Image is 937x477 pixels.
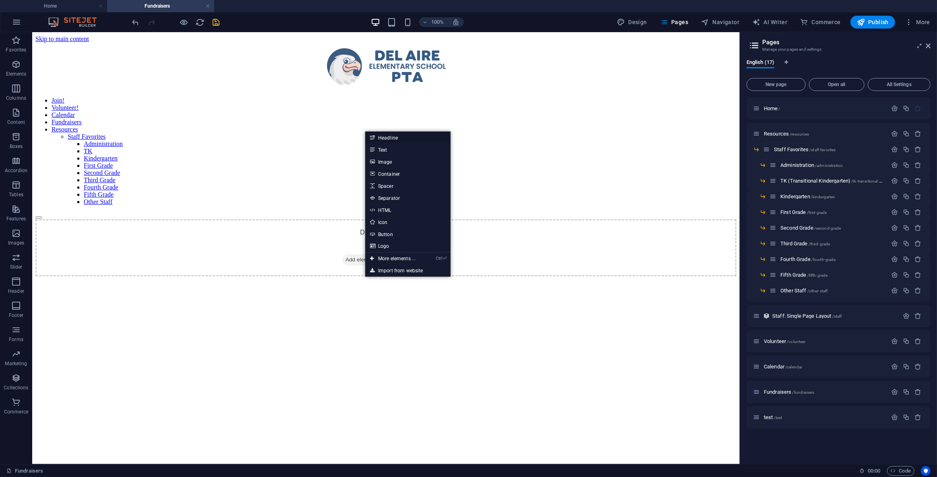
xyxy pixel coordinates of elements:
[9,191,23,198] p: Tables
[891,466,911,476] span: Code
[365,192,451,204] a: Separator
[873,468,875,474] span: :
[660,18,688,26] span: Pages
[891,105,898,112] div: Settings
[790,132,809,136] span: /resources
[807,210,827,215] span: /first-grade
[915,193,922,200] div: Remove
[764,105,780,111] span: Click to open page
[778,225,887,230] div: Second Grade/second-grade
[903,414,910,421] div: Duplicate
[807,273,828,278] span: /fifth-grade
[891,224,898,231] div: Settings
[868,466,880,476] span: 00 00
[902,16,933,29] button: More
[903,363,910,370] div: Duplicate
[443,256,447,261] i: ⏎
[419,17,448,27] button: 100%
[780,162,843,168] span: Click to open page
[780,241,830,247] span: Click to open page
[903,162,910,169] div: Duplicate
[774,415,782,420] span: /test
[792,390,815,395] span: /fundraisers
[915,414,922,421] div: Remove
[747,78,806,91] button: New page
[747,60,931,75] div: Language Tabs
[814,226,841,230] span: /second-grade
[915,313,922,319] div: Remove
[807,289,828,293] span: /other-staff
[436,256,442,261] i: Ctrl
[5,167,27,174] p: Accordion
[365,156,451,168] a: Image
[365,240,451,252] a: Logo
[832,314,842,319] span: /staff
[770,313,899,319] div: Staff: Single Page Layout/staff
[891,363,898,370] div: Settings
[778,162,887,168] div: Administration/administration
[850,16,895,29] button: Publish
[903,287,910,294] div: Duplicate
[903,146,910,153] div: Duplicate
[891,177,898,184] div: Settings
[780,288,827,294] span: Click to open page
[859,466,881,476] h6: Session time
[891,130,898,137] div: Settings
[365,228,451,240] a: Button
[778,194,887,199] div: Kindergarten/kindergarten
[813,82,861,87] span: Open all
[868,78,931,91] button: All Settings
[915,256,922,263] div: Remove
[851,179,902,183] span: /tk-transitional-kindergarten
[761,131,887,136] div: Resources/resources
[891,162,898,169] div: Settings
[131,17,141,27] button: undo
[891,193,898,200] div: Settings
[809,78,865,91] button: Open all
[212,18,221,27] i: Save (Ctrl+S)
[761,389,887,395] div: Fundraisers/fundraisers
[903,240,910,247] div: Duplicate
[764,131,809,137] span: Click to open page
[778,257,887,262] div: Fourth Grade/fourth-grade
[8,288,24,294] p: Header
[903,313,910,319] div: Settings
[774,146,836,152] span: Click to open page
[762,46,914,53] h3: Manage your pages and settings
[871,82,927,87] span: All Settings
[764,364,802,370] span: Click to open page
[915,224,922,231] div: Remove
[365,180,451,192] a: Spacer
[778,210,887,215] div: First Grade/first-grade
[657,16,691,29] button: Pages
[761,339,887,344] div: Volunteer/volunteer
[46,17,107,27] img: Editor Logo
[903,209,910,216] div: Duplicate
[809,242,830,246] span: /third-grade
[903,256,910,263] div: Duplicate
[365,168,451,180] a: Container
[903,271,910,278] div: Duplicate
[915,130,922,137] div: Remove
[903,338,910,345] div: Duplicate
[903,389,910,395] div: Duplicate
[310,222,350,233] span: Add elements
[131,18,141,27] i: Undo: Delete elements (Ctrl+Z)
[6,95,26,101] p: Columns
[891,240,898,247] div: Settings
[698,16,743,29] button: Navigator
[3,187,704,244] div: Drop content here
[915,271,922,278] div: Remove
[365,216,451,228] a: Icon
[787,339,805,344] span: /volunteer
[891,146,898,153] div: Settings
[6,466,43,476] a: Click to cancel selection. Double-click to open Pages
[797,16,844,29] button: Commerce
[915,389,922,395] div: Remove
[903,193,910,200] div: Duplicate
[9,336,23,343] p: Forms
[761,106,887,111] div: Home/
[7,119,25,125] p: Content
[915,162,922,169] div: Remove
[915,338,922,345] div: Remove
